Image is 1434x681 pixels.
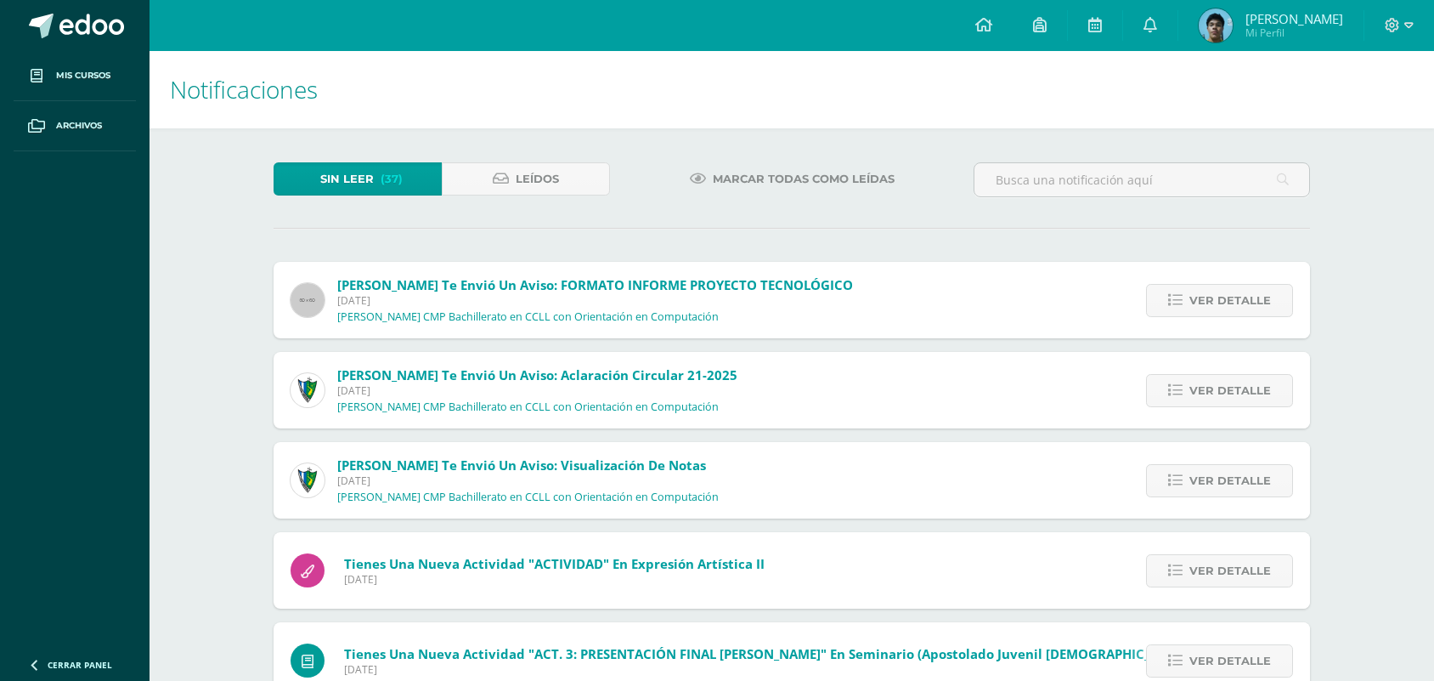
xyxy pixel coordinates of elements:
span: Leídos [516,163,559,195]
img: ea0febeb32e4474bd59c3084081137e4.png [1199,9,1233,43]
span: Tienes una nueva actividad "ACTIVIDAD" En Expresión Artística II [344,555,765,572]
img: 9f174a157161b4ddbe12118a61fed988.png [291,373,325,407]
span: Notificaciones [170,73,318,105]
p: [PERSON_NAME] CMP Bachillerato en CCLL con Orientación en Computación [337,491,719,504]
span: Ver detalle [1189,465,1271,497]
span: [PERSON_NAME] te envió un aviso: Aclaración circular 21-2025 [337,366,737,383]
span: Marcar todas como leídas [713,163,895,195]
span: Ver detalle [1189,285,1271,316]
span: Ver detalle [1189,555,1271,587]
a: Sin leer(37) [274,162,442,196]
span: Mi Perfil [1245,26,1343,40]
span: [DATE] [344,572,765,587]
a: Mis cursos [14,51,136,101]
span: [DATE] [337,474,719,488]
a: Leídos [442,162,610,196]
span: [PERSON_NAME] te envió un aviso: FORMATO INFORME PROYECTO TECNOLÓGICO [337,276,853,293]
span: Sin leer [320,163,374,195]
span: [DATE] [344,662,1219,677]
span: [PERSON_NAME] [1245,10,1343,27]
span: Ver detalle [1189,645,1271,677]
img: 9f174a157161b4ddbe12118a61fed988.png [291,463,325,497]
span: Mis cursos [56,69,110,82]
a: Marcar todas como leídas [669,162,916,196]
input: Busca una notificación aquí [974,163,1309,196]
span: (37) [381,163,403,195]
p: [PERSON_NAME] CMP Bachillerato en CCLL con Orientación en Computación [337,310,719,324]
p: [PERSON_NAME] CMP Bachillerato en CCLL con Orientación en Computación [337,400,719,414]
span: Tienes una nueva actividad "ACT. 3: PRESENTACIÓN FINAL [PERSON_NAME]" En Seminario (Apostolado Ju... [344,645,1219,662]
img: 60x60 [291,283,325,317]
span: Cerrar panel [48,659,112,671]
span: [DATE] [337,383,737,398]
span: [DATE] [337,293,853,308]
a: Archivos [14,101,136,151]
span: Ver detalle [1189,375,1271,406]
span: Archivos [56,119,102,133]
span: [PERSON_NAME] te envió un aviso: Visualización de notas [337,457,706,474]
